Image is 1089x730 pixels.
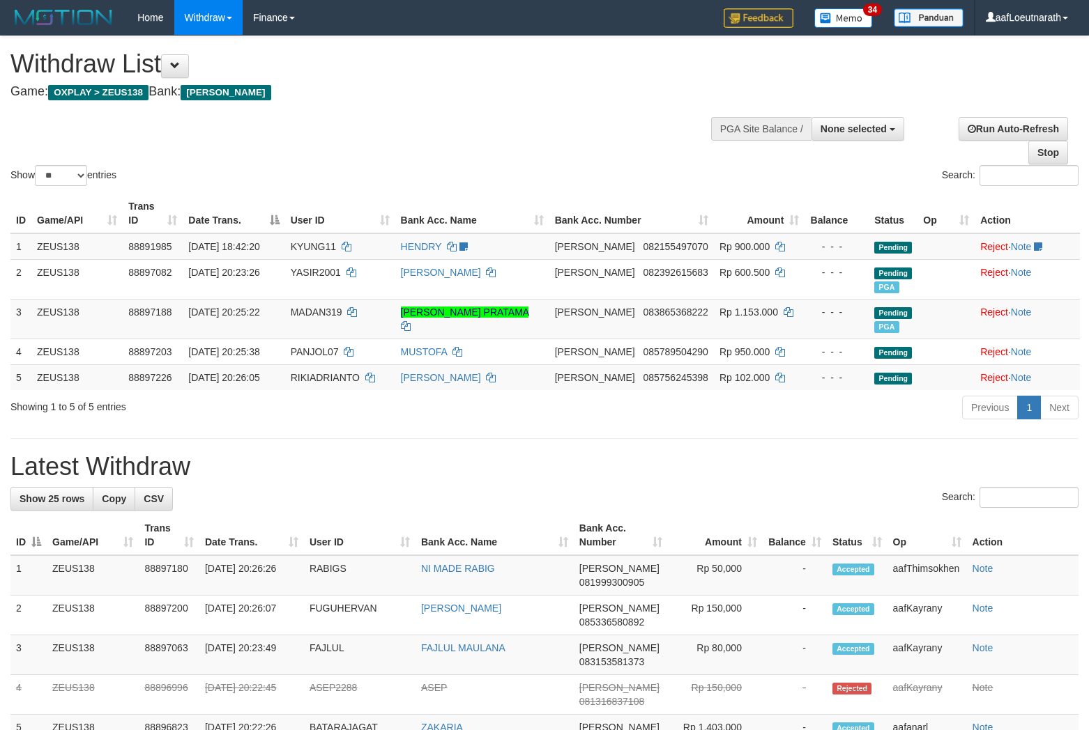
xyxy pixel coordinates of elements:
td: aafThimsokhen [888,555,967,596]
a: Show 25 rows [10,487,93,511]
a: Run Auto-Refresh [959,117,1068,141]
td: ZEUS138 [31,233,123,260]
a: Copy [93,487,135,511]
span: Copy 081316837108 to clipboard [579,696,644,707]
span: [PERSON_NAME] [579,642,660,653]
th: Op: activate to sort column ascending [917,194,975,233]
td: 88897063 [139,635,199,675]
div: - - - [810,371,863,385]
label: Show entries [10,165,116,186]
label: Search: [942,487,1079,508]
td: ZEUS138 [31,339,123,364]
td: - [763,596,827,635]
span: Accepted [832,564,874,575]
span: PANJOL07 [291,346,339,357]
td: ASEP2288 [304,675,416,715]
a: Next [1040,396,1079,419]
th: Amount: activate to sort column ascending [668,515,763,555]
a: Reject [980,306,1008,318]
td: · [975,259,1080,299]
a: HENDRY [401,241,442,252]
td: ZEUS138 [47,555,139,596]
span: Rejected [832,683,871,694]
img: Feedback.jpg [724,8,793,28]
td: Rp 150,000 [668,596,763,635]
th: Bank Acc. Name: activate to sort column ascending [416,515,574,555]
th: Game/API: activate to sort column ascending [47,515,139,555]
span: Copy 081999300905 to clipboard [579,577,644,588]
div: Showing 1 to 5 of 5 entries [10,394,443,414]
span: Accepted [832,603,874,615]
h4: Game: Bank: [10,85,712,99]
span: Copy [102,493,126,504]
span: [DATE] 20:25:38 [188,346,259,357]
td: ZEUS138 [31,299,123,339]
th: Bank Acc. Name: activate to sort column ascending [395,194,549,233]
td: RABIGS [304,555,416,596]
span: Copy 085756245398 to clipboard [643,372,708,383]
span: [PERSON_NAME] [579,603,660,614]
span: Rp 1.153.000 [719,306,778,318]
a: Note [1011,306,1032,318]
td: aafKayrany [888,675,967,715]
th: User ID: activate to sort column ascending [285,194,395,233]
td: · [975,233,1080,260]
span: 88897188 [128,306,172,318]
td: Rp 150,000 [668,675,763,715]
span: Copy 083153581373 to clipboard [579,656,644,667]
div: - - - [810,265,863,279]
th: Action [975,194,1080,233]
span: KYUNG11 [291,241,336,252]
a: MUSTOFA [401,346,448,357]
th: Bank Acc. Number: activate to sort column ascending [574,515,668,555]
a: Note [973,563,993,574]
a: NI MADE RABIG [421,563,495,574]
td: FAJLUL [304,635,416,675]
span: Pending [874,347,912,359]
h1: Latest Withdraw [10,453,1079,481]
td: ZEUS138 [47,635,139,675]
td: [DATE] 20:26:26 [199,555,304,596]
td: 88897180 [139,555,199,596]
th: Balance: activate to sort column ascending [763,515,827,555]
span: [PERSON_NAME] [181,85,271,100]
span: Rp 102.000 [719,372,770,383]
th: ID [10,194,31,233]
td: 1 [10,233,31,260]
a: Note [973,642,993,653]
th: Action [967,515,1079,555]
th: Status: activate to sort column ascending [827,515,888,555]
span: Marked by aafanarl [874,321,899,333]
span: Copy 082392615683 to clipboard [643,267,708,278]
th: ID: activate to sort column descending [10,515,47,555]
th: Trans ID: activate to sort column ascending [139,515,199,555]
a: Note [973,682,993,693]
td: 2 [10,259,31,299]
td: [DATE] 20:23:49 [199,635,304,675]
span: Pending [874,242,912,254]
span: Show 25 rows [20,493,84,504]
a: 1 [1017,396,1041,419]
a: [PERSON_NAME] [401,267,481,278]
span: [DATE] 18:42:20 [188,241,259,252]
td: ZEUS138 [47,596,139,635]
h1: Withdraw List [10,50,712,78]
a: Previous [962,396,1018,419]
a: Reject [980,346,1008,357]
div: - - - [810,305,863,319]
a: CSV [135,487,173,511]
span: Pending [874,307,912,319]
a: Note [1011,267,1032,278]
span: Copy 085789504290 to clipboard [643,346,708,357]
td: ZEUS138 [31,259,123,299]
span: [PERSON_NAME] [555,267,635,278]
span: Copy 082155497070 to clipboard [643,241,708,252]
span: 88897203 [128,346,172,357]
a: [PERSON_NAME] PRATAMA [401,306,529,318]
td: [DATE] 20:26:07 [199,596,304,635]
td: · [975,364,1080,390]
th: Op: activate to sort column ascending [888,515,967,555]
span: [PERSON_NAME] [579,563,660,574]
span: YASIR2001 [291,267,341,278]
td: - [763,555,827,596]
